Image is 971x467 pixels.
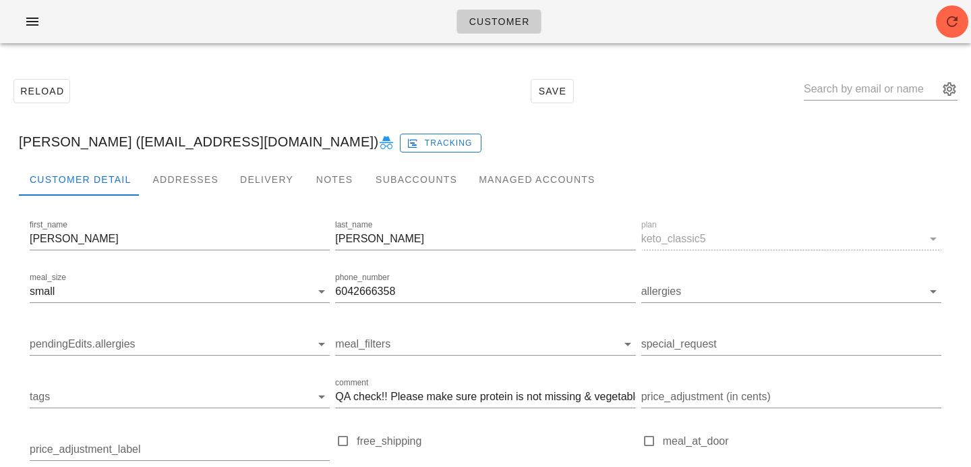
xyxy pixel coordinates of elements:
[531,79,574,103] button: Save
[409,137,473,149] span: Tracking
[30,333,330,355] div: pendingEdits.allergies
[335,220,372,230] label: last_name
[941,81,958,97] button: appended action
[335,333,635,355] div: meal_filters
[142,163,229,196] div: Addresses
[468,16,529,27] span: Customer
[457,9,541,34] a: Customer
[335,273,390,283] label: phone_number
[357,435,635,448] label: free_shipping
[13,79,70,103] button: Reload
[8,120,963,163] div: [PERSON_NAME] ([EMAIL_ADDRESS][DOMAIN_NAME])
[335,378,368,388] label: comment
[537,86,568,97] span: Save
[400,131,481,153] a: Tracking
[804,78,939,100] input: Search by email or name
[20,86,64,97] span: Reload
[641,220,657,230] label: plan
[30,285,55,298] div: small
[400,134,481,153] button: Tracking
[663,435,941,448] label: meal_at_door
[365,163,468,196] div: Subaccounts
[229,163,304,196] div: Delivery
[641,228,941,250] div: planketo_classic5
[468,163,606,196] div: Managed Accounts
[30,281,330,302] div: meal_sizesmall
[30,386,330,408] div: tags
[641,281,941,302] div: allergies
[30,220,67,230] label: first_name
[30,273,66,283] label: meal_size
[304,163,365,196] div: Notes
[19,163,142,196] div: Customer Detail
